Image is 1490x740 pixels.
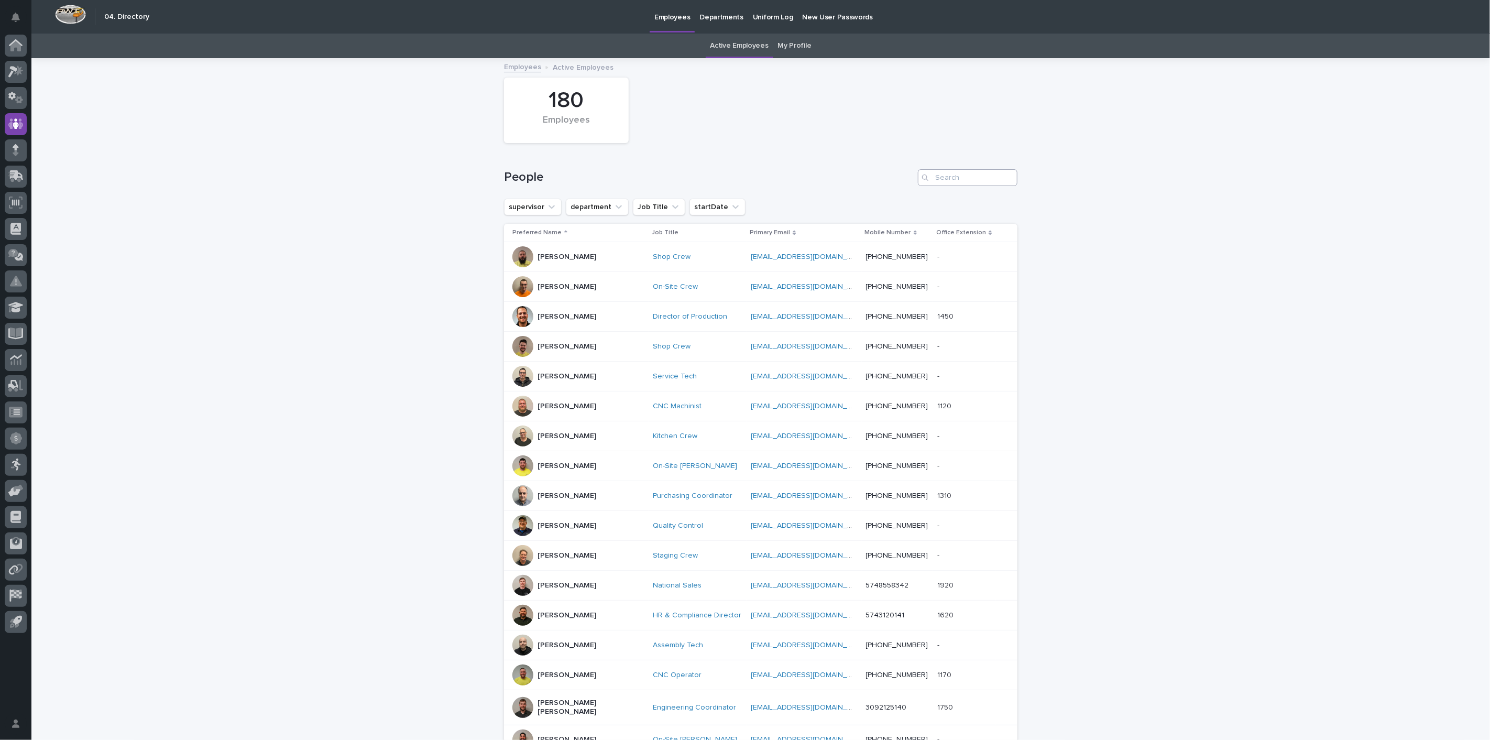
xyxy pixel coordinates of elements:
p: [PERSON_NAME] [538,611,596,620]
tr: [PERSON_NAME]Purchasing Coordinator [EMAIL_ADDRESS][DOMAIN_NAME] [PHONE_NUMBER]13101310 [504,481,1017,511]
p: [PERSON_NAME] [538,641,596,650]
a: CNC Machinist [653,402,702,411]
a: [PHONE_NUMBER] [866,313,928,320]
a: Staging Crew [653,551,698,560]
a: HR & Compliance Director [653,611,741,620]
p: 1120 [937,400,954,411]
tr: [PERSON_NAME]Quality Control [EMAIL_ADDRESS][DOMAIN_NAME] [PHONE_NUMBER]-- [504,511,1017,541]
p: - [937,430,941,441]
p: [PERSON_NAME] [538,581,596,590]
a: [EMAIL_ADDRESS][DOMAIN_NAME] [751,671,869,679]
div: 180 [522,88,611,114]
a: [EMAIL_ADDRESS][DOMAIN_NAME] [751,552,869,559]
a: [PHONE_NUMBER] [866,253,928,260]
p: 1450 [937,310,956,321]
tr: [PERSON_NAME]CNC Machinist [EMAIL_ADDRESS][DOMAIN_NAME] [PHONE_NUMBER]11201120 [504,391,1017,421]
p: - [937,519,941,530]
a: Purchasing Coordinator [653,492,732,500]
button: Notifications [5,6,27,28]
a: [EMAIL_ADDRESS][DOMAIN_NAME] [751,704,869,711]
a: Assembly Tech [653,641,703,650]
p: - [937,460,941,471]
p: [PERSON_NAME] [538,462,596,471]
tr: [PERSON_NAME]Service Tech [EMAIL_ADDRESS][DOMAIN_NAME] [PHONE_NUMBER]-- [504,362,1017,391]
a: Engineering Coordinator [653,703,736,712]
p: Active Employees [553,61,613,72]
a: On-Site Crew [653,282,698,291]
a: [PHONE_NUMBER] [866,641,928,649]
p: Mobile Number [865,227,911,238]
p: [PERSON_NAME] [538,372,596,381]
tr: [PERSON_NAME]On-Site Crew [EMAIL_ADDRESS][DOMAIN_NAME] [PHONE_NUMBER]-- [504,272,1017,302]
button: startDate [689,199,746,215]
a: 5743120141 [866,612,905,619]
input: Search [918,169,1017,186]
a: [EMAIL_ADDRESS][DOMAIN_NAME] [751,612,869,619]
a: [EMAIL_ADDRESS][DOMAIN_NAME] [751,373,869,380]
p: [PERSON_NAME] [538,253,596,262]
a: [PHONE_NUMBER] [866,462,928,470]
a: [EMAIL_ADDRESS][DOMAIN_NAME] [751,492,869,499]
p: Preferred Name [512,227,562,238]
p: - [937,340,941,351]
tr: [PERSON_NAME]CNC Operator [EMAIL_ADDRESS][DOMAIN_NAME] [PHONE_NUMBER]11701170 [504,660,1017,690]
a: [PHONE_NUMBER] [866,373,928,380]
a: [PHONE_NUMBER] [866,492,928,499]
a: [EMAIL_ADDRESS][DOMAIN_NAME] [751,432,869,440]
a: 3092125140 [866,704,907,711]
p: [PERSON_NAME] [538,671,596,680]
button: department [566,199,629,215]
a: Service Tech [653,372,697,381]
a: [PHONE_NUMBER] [866,432,928,440]
h2: 04. Directory [104,13,149,21]
tr: [PERSON_NAME]Shop Crew [EMAIL_ADDRESS][DOMAIN_NAME] [PHONE_NUMBER]-- [504,332,1017,362]
tr: [PERSON_NAME]Kitchen Crew [EMAIL_ADDRESS][DOMAIN_NAME] [PHONE_NUMBER]-- [504,421,1017,451]
a: [EMAIL_ADDRESS][DOMAIN_NAME] [751,313,869,320]
p: - [937,370,941,381]
img: Workspace Logo [55,5,86,24]
a: [EMAIL_ADDRESS][DOMAIN_NAME] [751,402,869,410]
h1: People [504,170,914,185]
p: [PERSON_NAME] [538,551,596,560]
p: Office Extension [936,227,986,238]
a: National Sales [653,581,702,590]
p: 1620 [937,609,956,620]
p: - [937,639,941,650]
tr: [PERSON_NAME]Staging Crew [EMAIL_ADDRESS][DOMAIN_NAME] [PHONE_NUMBER]-- [504,541,1017,571]
a: Shop Crew [653,342,691,351]
p: 1750 [937,701,955,712]
div: Notifications [13,13,27,29]
button: supervisor [504,199,562,215]
a: My Profile [778,34,812,58]
p: - [937,280,941,291]
button: Job Title [633,199,685,215]
a: [EMAIL_ADDRESS][DOMAIN_NAME] [751,582,869,589]
tr: [PERSON_NAME]HR & Compliance Director [EMAIL_ADDRESS][DOMAIN_NAME] 574312014116201620 [504,601,1017,630]
div: Employees [522,115,611,137]
tr: [PERSON_NAME]Shop Crew [EMAIL_ADDRESS][DOMAIN_NAME] [PHONE_NUMBER]-- [504,242,1017,272]
p: [PERSON_NAME] [538,342,596,351]
p: 1310 [937,489,954,500]
p: Job Title [652,227,678,238]
a: Director of Production [653,312,727,321]
a: CNC Operator [653,671,702,680]
a: [EMAIL_ADDRESS][DOMAIN_NAME] [751,641,869,649]
p: 1170 [937,669,954,680]
a: [EMAIL_ADDRESS][DOMAIN_NAME] [751,253,869,260]
a: 5748558342 [866,582,909,589]
a: [EMAIL_ADDRESS][DOMAIN_NAME] [751,343,869,350]
p: [PERSON_NAME] [538,312,596,321]
a: Quality Control [653,521,703,530]
a: [EMAIL_ADDRESS][DOMAIN_NAME] [751,462,869,470]
a: [PHONE_NUMBER] [866,552,928,559]
tr: [PERSON_NAME]On-Site [PERSON_NAME] [EMAIL_ADDRESS][DOMAIN_NAME] [PHONE_NUMBER]-- [504,451,1017,481]
p: [PERSON_NAME] [538,282,596,291]
tr: [PERSON_NAME]National Sales [EMAIL_ADDRESS][DOMAIN_NAME] 574855834219201920 [504,571,1017,601]
p: Primary Email [750,227,790,238]
a: [PHONE_NUMBER] [866,343,928,350]
a: Active Employees [710,34,769,58]
p: [PERSON_NAME] [PERSON_NAME] [538,699,642,716]
a: On-Site [PERSON_NAME] [653,462,737,471]
a: [EMAIL_ADDRESS][DOMAIN_NAME] [751,522,869,529]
